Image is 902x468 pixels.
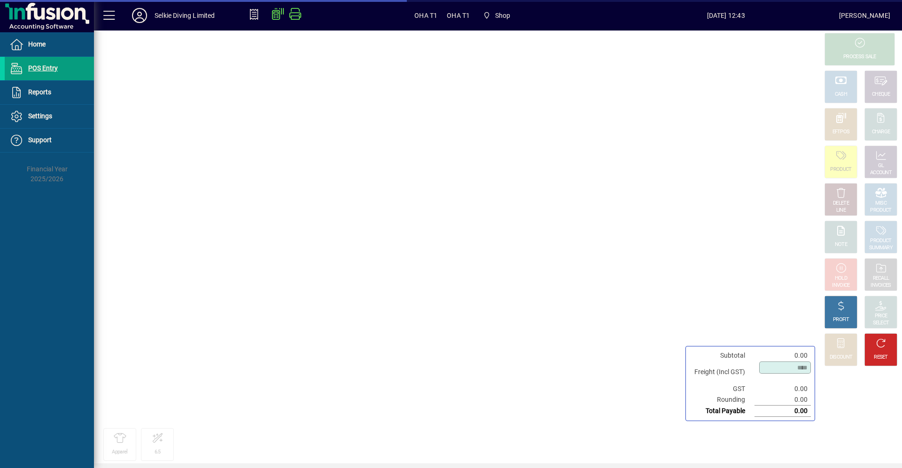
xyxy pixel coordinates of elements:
[874,354,888,361] div: RESET
[872,129,890,136] div: CHARGE
[28,112,52,120] span: Settings
[124,7,155,24] button: Profile
[754,384,811,394] td: 0.00
[495,8,511,23] span: Shop
[414,8,437,23] span: OHA T1
[843,54,876,61] div: PROCESS SALE
[870,238,891,245] div: PRODUCT
[690,361,754,384] td: Freight (Incl GST)
[832,282,849,289] div: INVOICE
[690,394,754,406] td: Rounding
[155,8,215,23] div: Selkie Diving Limited
[873,275,889,282] div: RECALL
[5,33,94,56] a: Home
[754,394,811,406] td: 0.00
[869,245,893,252] div: SUMMARY
[835,275,847,282] div: HOLD
[690,350,754,361] td: Subtotal
[833,316,849,323] div: PROFIT
[871,282,891,289] div: INVOICES
[613,8,839,23] span: [DATE] 12:43
[5,81,94,104] a: Reports
[875,200,886,207] div: MISC
[832,129,850,136] div: EFTPOS
[830,166,851,173] div: PRODUCT
[28,64,58,72] span: POS Entry
[28,88,51,96] span: Reports
[839,8,890,23] div: [PERSON_NAME]
[754,350,811,361] td: 0.00
[28,40,46,48] span: Home
[835,241,847,248] div: NOTE
[873,320,889,327] div: SELECT
[836,207,846,214] div: LINE
[872,91,890,98] div: CHEQUE
[875,313,887,320] div: PRICE
[479,7,514,24] span: Shop
[112,449,127,456] div: Apparel
[870,207,891,214] div: PRODUCT
[28,136,52,144] span: Support
[830,354,852,361] div: DISCOUNT
[835,91,847,98] div: CASH
[870,169,892,176] div: ACCOUNT
[447,8,470,23] span: OHA T1
[155,449,161,456] div: 6.5
[690,384,754,394] td: GST
[754,406,811,417] td: 0.00
[878,162,884,169] div: GL
[5,105,94,128] a: Settings
[690,406,754,417] td: Total Payable
[833,200,849,207] div: DELETE
[5,129,94,152] a: Support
